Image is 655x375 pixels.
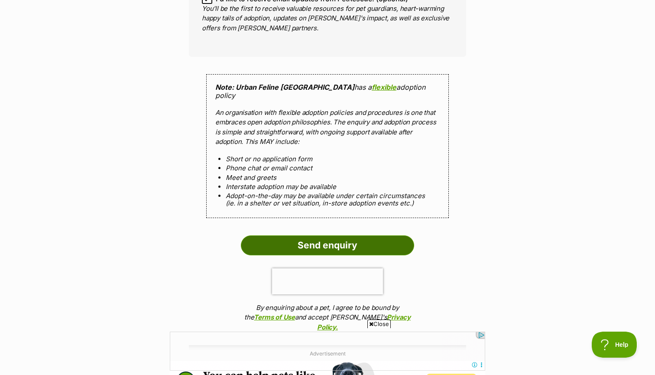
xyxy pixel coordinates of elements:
[226,164,429,172] li: Phone chat or email contact
[202,4,453,33] p: You'll be the first to receive valuable resources for pet guardians, heart-warming happy tails of...
[226,192,429,207] li: Adopt-on-the-day may be available under certain circumstances (ie. in a shelter or vet situation,...
[367,320,391,328] span: Close
[272,268,383,294] iframe: reCAPTCHA
[372,83,396,91] a: flexible
[254,313,295,321] a: Terms of Use
[215,108,440,147] p: An organisation with flexible adoption policies and procedures is one that embraces open adoption...
[226,174,429,181] li: Meet and greets
[317,313,411,331] a: Privacy Policy.
[226,155,429,163] li: Short or no application form
[241,235,414,255] input: Send enquiry
[206,74,449,218] div: has a adoption policy
[215,83,354,91] strong: Note: Urban Feline [GEOGRAPHIC_DATA]
[592,332,638,358] iframe: Help Scout Beacon - Open
[170,332,485,371] iframe: Advertisement
[241,303,414,333] p: By enquiring about a pet, I agree to be bound by the and accept [PERSON_NAME]'s
[226,183,429,190] li: Interstate adoption may be available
